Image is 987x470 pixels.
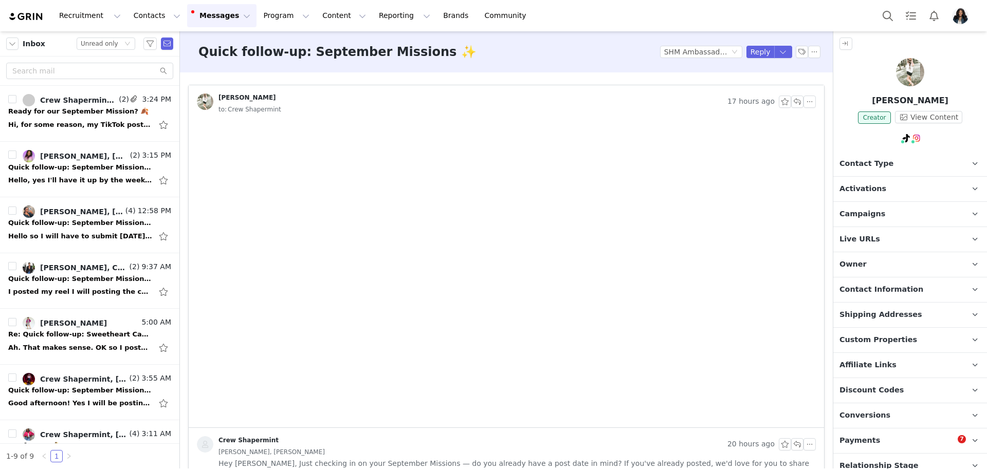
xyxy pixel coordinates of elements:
span: Affiliate Links [839,360,897,371]
input: Search mail [6,63,173,79]
li: 1-9 of 9 [6,450,34,462]
button: Contacts [127,4,187,27]
span: Conversions [839,410,890,421]
div: [PERSON_NAME], Crew Shapermint [40,264,127,272]
li: Previous Page [38,450,50,462]
a: Community [479,4,537,27]
span: Discount Codes [839,385,904,396]
a: [PERSON_NAME], [PERSON_NAME], Crew Shapermint [23,205,123,218]
span: Live URLs [839,234,880,245]
div: SHM Ambassadors: September Mission [664,46,729,58]
span: (2) [117,94,129,105]
i: icon: down [124,41,131,48]
div: [PERSON_NAME], [PERSON_NAME], Crew Shapermint [40,152,128,160]
img: 82ab7058-4f2b-4271-a8e6-9013d4caa893.jpg [23,150,35,162]
a: 1 [51,450,62,462]
div: Crew Shapermint, [PERSON_NAME] [40,375,127,383]
div: Good afternoon! Yes I will be posting by this Friday On Tue, Sep 30, 2025 at 11:02 AM Crew Shaper... [8,398,152,408]
a: Crew Shapermint, [PERSON_NAME] [23,94,117,106]
button: Content [316,4,372,27]
span: Crew Shapermint [218,104,281,115]
a: Crew Shapermint, [PERSON_NAME] [23,428,127,441]
img: Kayla Colburn [896,58,924,86]
div: Hello so I will have to submit tomorrow my video in drafts got deleted some how ☹️ On Sep 30, 202... [8,231,152,241]
div: Unread only [81,38,118,49]
a: [PERSON_NAME], Crew Shapermint [23,261,127,274]
a: [PERSON_NAME] [197,93,276,110]
div: Crew Shapermint, [PERSON_NAME] [40,96,117,104]
button: Profile [946,8,979,24]
div: Crew Shapermint, [PERSON_NAME] [40,430,127,439]
img: 50014deb-50cc-463a-866e-1dfcd7f1078d.jpg [952,8,968,24]
div: Quick follow-up: September Missions ✨ [8,274,152,284]
div: Ah. That makes sense. OK so I posted it and I just directed people to the link bio instead of an ... [8,343,152,353]
img: 40151f9c-e61f-4c71-b797-1884c584e7ac.jpg [23,373,35,385]
button: Reporting [373,4,436,27]
img: a3540e8c-1e97-4835-9ee5-fc341cffcd98.jpg [23,428,35,441]
li: Next Page [63,450,75,462]
div: Quick follow-up: September Missions ✨ [8,162,152,173]
li: 1 [50,450,63,462]
span: Custom Properties [839,334,917,346]
a: Tasks [900,4,922,27]
span: 17 hours ago [727,96,775,108]
img: 1ce55016-d303-4772-a48f-b564cd1ff329.jpg [197,93,213,110]
div: [PERSON_NAME] [218,93,276,102]
i: icon: search [160,67,167,74]
img: placeholder-contacts.jpeg [197,436,213,453]
span: 20 hours ago [727,438,775,450]
div: Quick follow-up: September Missions ✨ [8,218,152,228]
a: Crew Shapermint, [PERSON_NAME] [23,373,127,385]
button: Program [257,4,316,27]
div: Re: Quick follow-up: Sweetheart Cami launch 💕 [8,329,152,340]
div: [PERSON_NAME] 17 hours agoto:Crew Shapermint [189,85,824,123]
a: Brands [437,4,478,27]
i: icon: right [66,453,72,459]
span: Owner [839,259,867,270]
a: [PERSON_NAME] [23,317,107,329]
span: Campaigns [839,209,885,220]
img: grin logo [8,12,44,22]
img: 30112e29-7e27-40cc-9470-b4650644fd55.jpg [23,261,35,274]
div: Hello, yes I'll have it up by the weekend for you, sorry for the delay I had issues with my phone... [8,175,152,185]
span: Contact Information [839,284,923,295]
span: Inbox [23,39,45,49]
iframe: Intercom live chat [937,435,961,460]
button: Messages [187,4,257,27]
span: Payments [839,435,880,446]
div: Crew Shapermint [218,436,279,444]
span: Contact Type [839,158,893,170]
div: Yay for Q4! 💃 [8,441,61,451]
span: Send Email [161,37,173,50]
h3: Quick follow-up: September Missions ✨ [198,43,477,61]
div: Quick follow-up: September Missions ✨ [8,385,152,396]
span: Shipping Addresses [839,309,922,321]
a: [PERSON_NAME], [PERSON_NAME], Crew Shapermint [23,150,128,162]
span: Creator [858,111,891,124]
div: Ready for our September Mission? 🍂 [8,106,149,117]
a: Crew Shapermint [197,436,279,453]
button: Recruitment [53,4,127,27]
button: Notifications [923,4,945,27]
span: 7 [958,435,966,443]
div: I posted my reel I will posting the carousel this week Sent from my iPhone On Sep 30, 2025, at 12... [8,287,152,297]
button: Search [876,4,899,27]
span: Activations [839,183,886,195]
img: 003b24ba-4507-49d5-9106-3a40edabcaaa.jpg [23,205,35,218]
div: Hi, for some reason, my TikTok post won't load on the Grin site. So I wanted to go ahead and send... [8,120,152,130]
div: [PERSON_NAME] [40,319,107,327]
button: View Content [895,111,962,123]
div: [PERSON_NAME], [PERSON_NAME], Crew Shapermint [40,208,123,216]
img: 58f9ebcb-cb3e-4137-add7-99b8c8ed3548.jpg [23,317,35,329]
p: [PERSON_NAME] [833,95,987,107]
i: icon: left [41,453,47,459]
img: instagram.svg [912,134,921,142]
button: Reply [746,46,775,58]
